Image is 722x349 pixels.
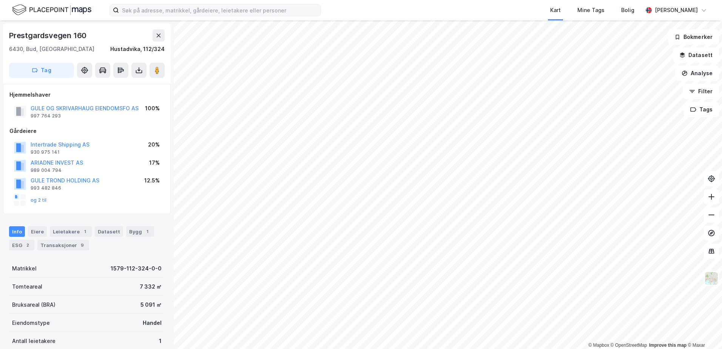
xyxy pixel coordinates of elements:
[50,226,92,237] div: Leietakere
[550,6,561,15] div: Kart
[144,176,160,185] div: 12.5%
[12,282,42,291] div: Tomteareal
[611,343,647,348] a: OpenStreetMap
[143,228,151,235] div: 1
[684,313,722,349] iframe: Chat Widget
[12,318,50,327] div: Eiendomstype
[684,102,719,117] button: Tags
[37,240,89,250] div: Transaksjoner
[140,282,162,291] div: 7 332 ㎡
[126,226,154,237] div: Bygg
[9,226,25,237] div: Info
[684,313,722,349] div: Kontrollprogram for chat
[668,29,719,45] button: Bokmerker
[649,343,687,348] a: Improve this map
[9,29,88,42] div: Prestgardsvegen 160
[140,300,162,309] div: 5 091 ㎡
[9,90,164,99] div: Hjemmelshaver
[683,84,719,99] button: Filter
[655,6,698,15] div: [PERSON_NAME]
[31,167,62,173] div: 989 004 794
[145,104,160,113] div: 100%
[9,127,164,136] div: Gårdeiere
[675,66,719,81] button: Analyse
[110,45,165,54] div: Hustadvika, 112/324
[159,337,162,346] div: 1
[12,300,56,309] div: Bruksareal (BRA)
[79,241,86,249] div: 9
[12,264,37,273] div: Matrikkel
[24,241,31,249] div: 2
[621,6,634,15] div: Bolig
[28,226,47,237] div: Eiere
[9,240,34,250] div: ESG
[12,337,56,346] div: Antall leietakere
[111,264,162,273] div: 1579-112-324-0-0
[95,226,123,237] div: Datasett
[148,140,160,149] div: 20%
[12,3,91,17] img: logo.f888ab2527a4732fd821a326f86c7f29.svg
[577,6,605,15] div: Mine Tags
[81,228,89,235] div: 1
[143,318,162,327] div: Handel
[31,185,61,191] div: 993 482 846
[588,343,609,348] a: Mapbox
[9,63,74,78] button: Tag
[704,271,719,286] img: Z
[31,113,61,119] div: 997 764 293
[31,149,60,155] div: 930 975 141
[9,45,94,54] div: 6430, Bud, [GEOGRAPHIC_DATA]
[149,158,160,167] div: 17%
[119,5,321,16] input: Søk på adresse, matrikkel, gårdeiere, leietakere eller personer
[673,48,719,63] button: Datasett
